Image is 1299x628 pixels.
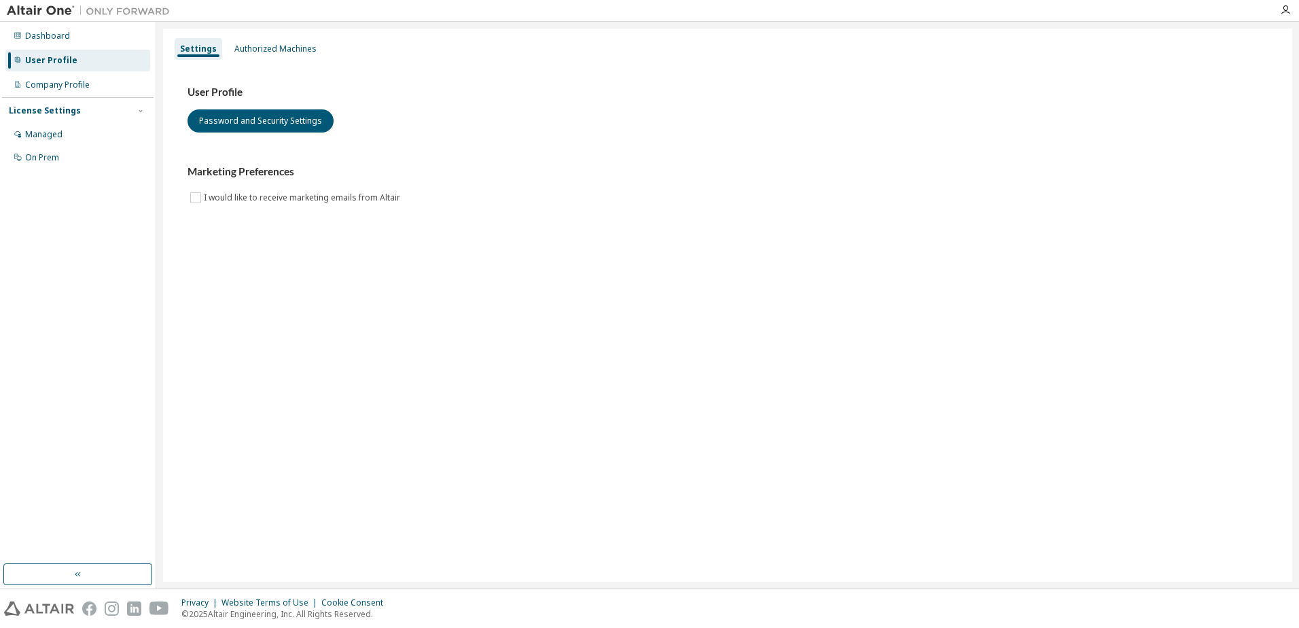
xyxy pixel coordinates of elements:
div: On Prem [25,152,59,163]
div: Settings [180,43,217,54]
label: I would like to receive marketing emails from Altair [204,190,403,206]
div: Dashboard [25,31,70,41]
div: Privacy [181,597,221,608]
div: Authorized Machines [234,43,317,54]
h3: User Profile [188,86,1268,99]
img: linkedin.svg [127,601,141,616]
img: instagram.svg [105,601,119,616]
img: altair_logo.svg [4,601,74,616]
h3: Marketing Preferences [188,165,1268,179]
p: © 2025 Altair Engineering, Inc. All Rights Reserved. [181,608,391,620]
div: Cookie Consent [321,597,391,608]
div: Company Profile [25,80,90,90]
img: facebook.svg [82,601,96,616]
div: User Profile [25,55,77,66]
div: License Settings [9,105,81,116]
div: Managed [25,129,63,140]
img: youtube.svg [149,601,169,616]
img: Altair One [7,4,177,18]
div: Website Terms of Use [221,597,321,608]
button: Password and Security Settings [188,109,334,133]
